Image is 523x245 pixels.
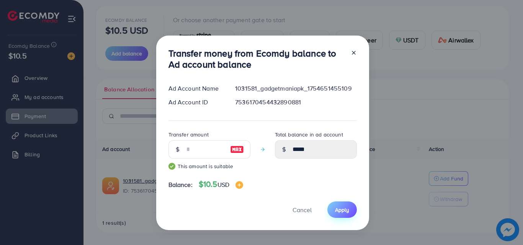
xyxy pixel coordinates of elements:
div: 7536170454432890881 [229,98,363,107]
span: Cancel [293,206,312,214]
img: guide [168,163,175,170]
h4: $10.5 [199,180,243,189]
span: Apply [335,206,349,214]
small: This amount is suitable [168,162,250,170]
img: image [230,145,244,154]
span: Balance: [168,180,193,189]
span: USD [217,180,229,189]
img: image [235,181,243,189]
button: Cancel [283,201,321,218]
label: Total balance in ad account [275,131,343,138]
h3: Transfer money from Ecomdy balance to Ad account balance [168,48,345,70]
div: Ad Account Name [162,84,229,93]
button: Apply [327,201,357,218]
div: Ad Account ID [162,98,229,107]
label: Transfer amount [168,131,209,138]
div: 1031581_gadgetmaniapk_1754651455109 [229,84,363,93]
